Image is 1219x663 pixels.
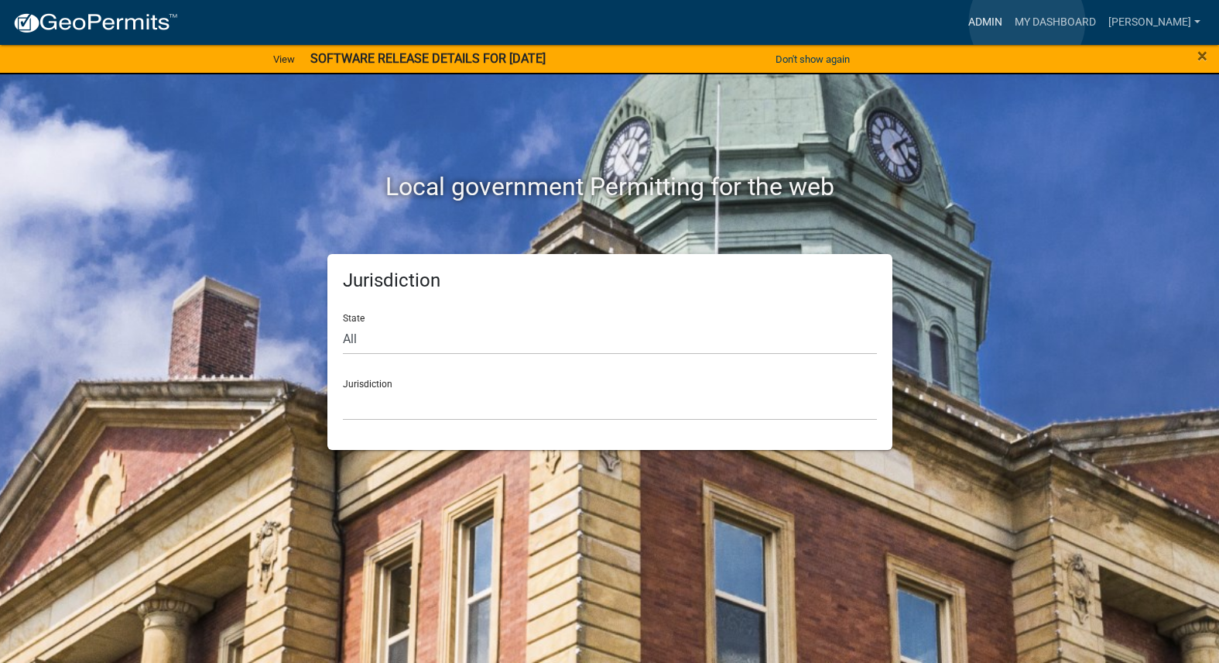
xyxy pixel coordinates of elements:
[180,172,1039,201] h2: Local government Permitting for the web
[1008,8,1102,37] a: My Dashboard
[310,51,546,66] strong: SOFTWARE RELEASE DETAILS FOR [DATE]
[1102,8,1207,37] a: [PERSON_NAME]
[962,8,1008,37] a: Admin
[267,46,301,72] a: View
[1197,45,1207,67] span: ×
[1197,46,1207,65] button: Close
[343,270,877,292] h5: Jurisdiction
[769,46,856,72] button: Don't show again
